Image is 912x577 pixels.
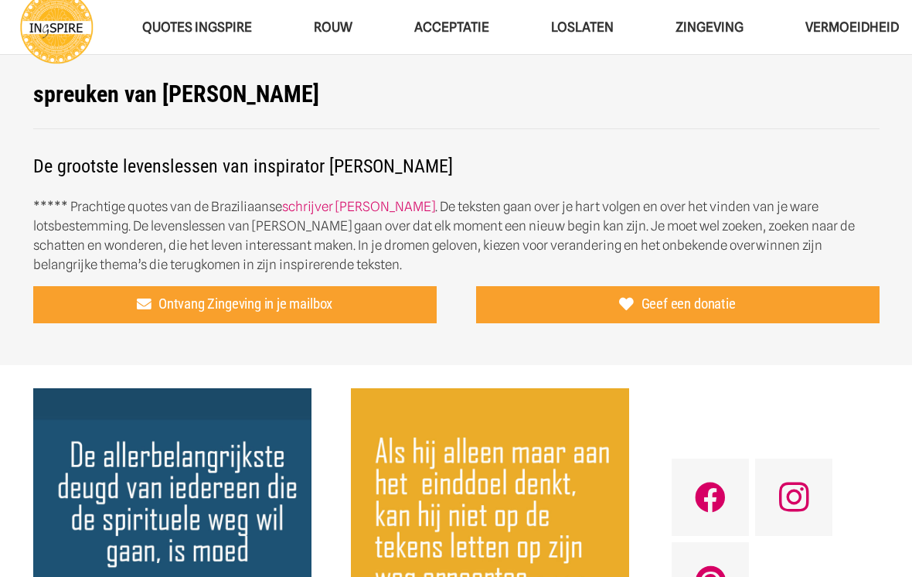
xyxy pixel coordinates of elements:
a: Geef een donatie [476,286,880,323]
h1: spreuken van [PERSON_NAME] [33,80,880,108]
a: schrijver [PERSON_NAME] [282,199,435,214]
h2: De grootste levenslessen van inspirator [PERSON_NAME] [33,135,880,177]
a: QUOTES INGSPIREQUOTES INGSPIRE Menu [111,8,283,47]
a: ROUWROUW Menu [283,8,383,47]
a: ZingevingZingeving Menu [645,8,774,47]
span: Geef een donatie [641,296,736,313]
a: Facebook [672,459,749,536]
a: Instagram [755,459,832,536]
span: Zingeving [675,19,744,35]
span: QUOTES INGSPIRE [142,19,252,35]
a: LoslatenLoslaten Menu [520,8,645,47]
span: Loslaten [551,19,614,35]
a: Ontvang Zingeving in je mailbox [33,286,437,323]
p: ***** Prachtige quotes van de Braziliaanse . De teksten gaan over je hart volgen en over het vind... [33,197,880,275]
span: ROUW [314,19,352,35]
span: VERMOEIDHEID [805,19,899,35]
a: AcceptatieAcceptatie Menu [383,8,520,47]
span: Ontvang Zingeving in je mailbox [158,296,332,313]
span: Acceptatie [414,19,489,35]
